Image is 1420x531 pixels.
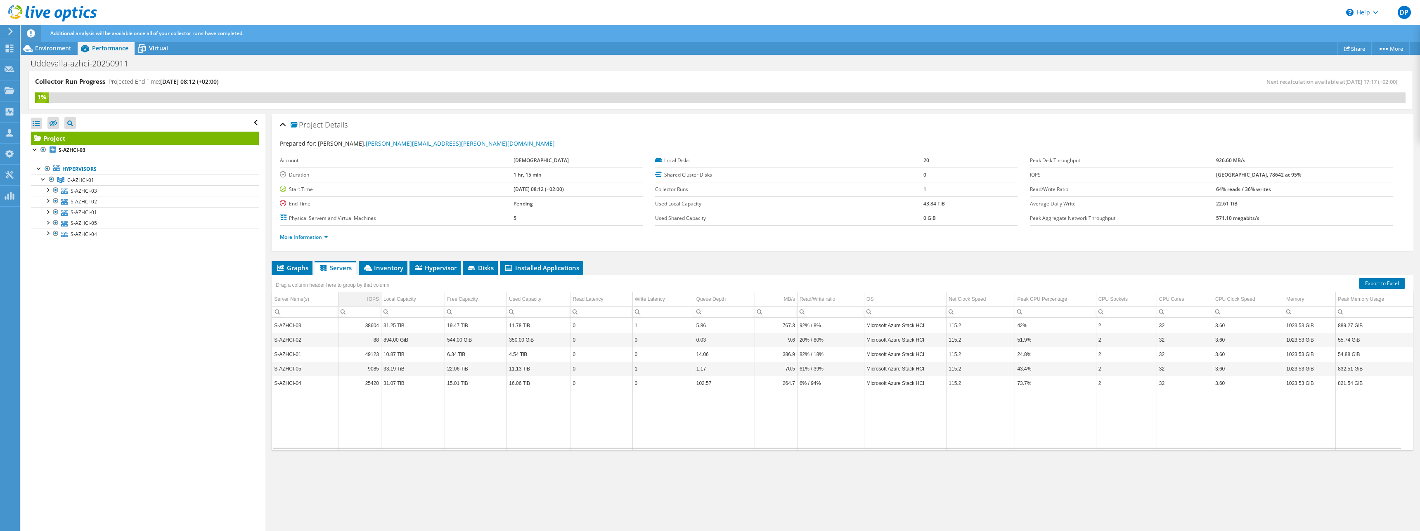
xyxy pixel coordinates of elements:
td: Column CPU Cores, Value 32 [1157,361,1213,376]
td: Column Peak CPU Percentage, Value 24.8% [1015,347,1096,361]
b: 1 hr, 15 min [514,171,542,178]
td: Local Capacity Column [381,292,445,307]
td: Column Server Name(s), Value S-AZHCI-01 [272,347,338,361]
td: Column CPU Clock Speed, Value 3.60 [1213,347,1284,361]
td: Column CPU Clock Speed, Value 3.60 [1213,361,1284,376]
td: Column MB/s, Value 70.5 [755,361,797,376]
td: Net Clock Speed Column [947,292,1015,307]
td: Column Read/Write ratio, Value 92% / 8% [797,318,864,333]
td: Column Peak CPU Percentage, Value 43.4% [1015,361,1096,376]
td: Column CPU Sockets, Value 2 [1096,347,1157,361]
td: Queue Depth Column [694,292,755,307]
span: Inventory [363,264,403,272]
td: Peak CPU Percentage Column [1015,292,1096,307]
td: Column CPU Clock Speed, Value 3.60 [1213,376,1284,390]
td: Column Queue Depth, Value 5.86 [694,318,755,333]
span: Installed Applications [504,264,579,272]
td: Column Peak CPU Percentage, Value 73.7% [1015,376,1096,390]
a: S-AZHCI-04 [31,229,259,239]
td: Column Read Latency, Value 0 [570,318,632,333]
td: Column Net Clock Speed, Value 115.2 [947,318,1015,333]
span: Disks [467,264,494,272]
div: Drag a column header here to group by that column [274,279,391,291]
td: Column Local Capacity, Value 10.87 TiB [381,347,445,361]
label: Read/Write Ratio [1030,185,1216,194]
label: Shared Cluster Disks [655,171,923,179]
label: Start Time [280,185,514,194]
a: S-AZHCI-05 [31,218,259,229]
td: Column Peak CPU Percentage, Filter cell [1015,306,1096,317]
td: Column Peak CPU Percentage, Value 42% [1015,318,1096,333]
b: 43.84 TiB [923,200,945,207]
a: Share [1337,42,1372,55]
td: Column Net Clock Speed, Filter cell [947,306,1015,317]
td: Column Used Capacity, Filter cell [507,306,570,317]
td: Column Read/Write ratio, Value 6% / 94% [797,376,864,390]
td: Column Queue Depth, Value 0.03 [694,333,755,347]
b: [DEMOGRAPHIC_DATA] [514,157,569,164]
td: Column Net Clock Speed, Value 115.2 [947,333,1015,347]
a: Export to Excel [1359,278,1405,289]
td: Free Capacity Column [445,292,507,307]
td: Column Read/Write ratio, Value 61% / 39% [797,361,864,376]
td: Column CPU Sockets, Value 2 [1096,376,1157,390]
td: Column MB/s, Value 767.3 [755,318,797,333]
td: Column Queue Depth, Filter cell [694,306,755,317]
td: Column CPU Cores, Filter cell [1157,306,1213,317]
td: Column Used Capacity, Value 11.13 TiB [507,361,570,376]
td: Column IOPS, Value 9085 [338,361,381,376]
td: Column Read/Write ratio, Value 20% / 80% [797,333,864,347]
label: Average Daily Write [1030,200,1216,208]
td: Column Used Capacity, Value 16.06 TiB [507,376,570,390]
td: Column MB/s, Value 9.6 [755,333,797,347]
td: Column MB/s, Value 264.7 [755,376,797,390]
label: IOPS [1030,171,1216,179]
td: Column Free Capacity, Value 19.47 TiB [445,318,507,333]
td: Column Memory, Value 1023.53 GiB [1284,333,1336,347]
span: [PERSON_NAME], [318,139,555,147]
td: Column OS, Value Microsoft Azure Stack HCI [864,347,947,361]
div: Peak Memory Usage [1338,294,1384,304]
label: Used Local Capacity [655,200,923,208]
td: Column Server Name(s), Value S-AZHCI-05 [272,361,338,376]
td: Column Read Latency, Filter cell [570,306,632,317]
td: Column CPU Clock Speed, Value 3.60 [1213,318,1284,333]
td: Column Server Name(s), Value S-AZHCI-03 [272,318,338,333]
td: Memory Column [1284,292,1336,307]
td: Column CPU Sockets, Value 2 [1096,333,1157,347]
td: Column Read/Write ratio, Filter cell [797,306,864,317]
td: OS Column [864,292,947,307]
td: Column Memory, Value 1023.53 GiB [1284,376,1336,390]
a: More Information [280,234,328,241]
label: Peak Aggregate Network Throughput [1030,214,1216,222]
td: Read Latency Column [570,292,632,307]
div: 1% [35,92,49,101]
td: Column Peak Memory Usage, Value 54.88 GiB [1336,347,1413,361]
td: Column OS, Value Microsoft Azure Stack HCI [864,361,947,376]
td: Column Used Capacity, Value 4.54 TiB [507,347,570,361]
label: Collector Runs [655,185,923,194]
td: Column Queue Depth, Value 14.06 [694,347,755,361]
span: C-AZHCI-01 [67,177,94,184]
span: Environment [35,44,71,52]
b: 1 [923,186,926,193]
td: Column Queue Depth, Value 1.17 [694,361,755,376]
div: CPU Cores [1159,294,1184,304]
td: Column CPU Sockets, Value 2 [1096,361,1157,376]
td: Column Read Latency, Value 0 [570,347,632,361]
td: Column Net Clock Speed, Value 115.2 [947,347,1015,361]
td: Column MB/s, Value 386.9 [755,347,797,361]
td: Column IOPS, Value 38604 [338,318,381,333]
label: Peak Disk Throughput [1030,156,1216,165]
div: IOPS [367,294,379,304]
a: C-AZHCI-01 [31,175,259,185]
label: Prepared for: [280,139,317,147]
span: Performance [92,44,128,52]
td: Column Memory, Value 1023.53 GiB [1284,347,1336,361]
b: 0 GiB [923,215,936,222]
div: Read/Write ratio [800,294,835,304]
h1: Uddevalla-azhci-20250911 [27,59,141,68]
td: CPU Cores Column [1157,292,1213,307]
td: Column Read Latency, Value 0 [570,376,632,390]
td: MB/s Column [755,292,797,307]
